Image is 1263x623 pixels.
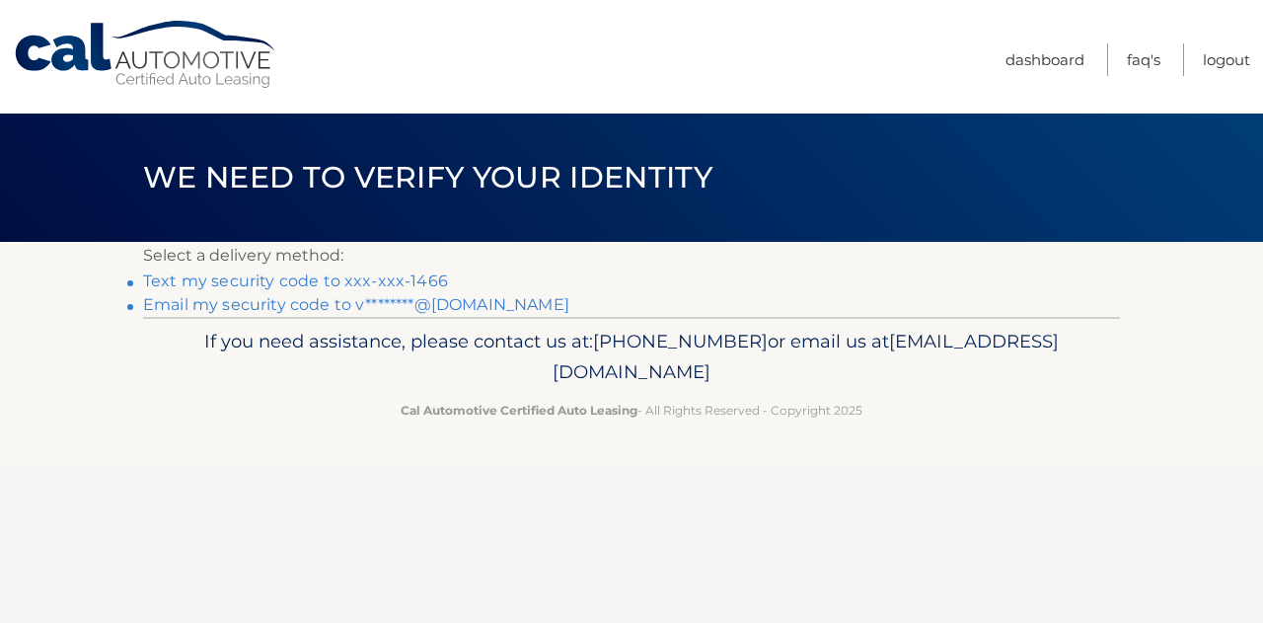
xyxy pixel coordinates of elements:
[593,330,768,352] span: [PHONE_NUMBER]
[143,159,712,195] span: We need to verify your identity
[143,242,1120,270] p: Select a delivery method:
[156,326,1107,389] p: If you need assistance, please contact us at: or email us at
[1005,43,1084,76] a: Dashboard
[143,295,569,314] a: Email my security code to v********@[DOMAIN_NAME]
[13,20,279,90] a: Cal Automotive
[401,403,637,418] strong: Cal Automotive Certified Auto Leasing
[1203,43,1250,76] a: Logout
[156,400,1107,421] p: - All Rights Reserved - Copyright 2025
[143,272,448,290] a: Text my security code to xxx-xxx-1466
[1127,43,1160,76] a: FAQ's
